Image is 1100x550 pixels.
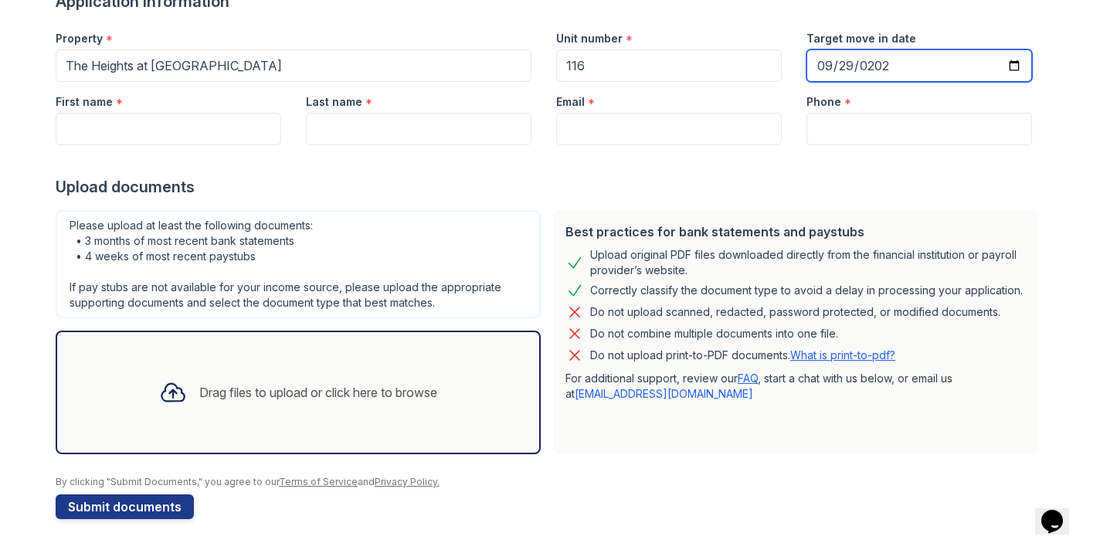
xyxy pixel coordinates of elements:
[790,348,895,362] a: What is print-to-pdf?
[1035,488,1085,535] iframe: chat widget
[806,31,916,46] label: Target move in date
[199,383,437,402] div: Drag files to upload or click here to browse
[556,31,623,46] label: Unit number
[738,372,758,385] a: FAQ
[565,371,1026,402] p: For additional support, review our , start a chat with us below, or email us at
[590,303,1000,321] div: Do not upload scanned, redacted, password protected, or modified documents.
[279,476,358,487] a: Terms of Service
[56,94,113,110] label: First name
[556,94,585,110] label: Email
[565,222,1026,241] div: Best practices for bank statements and paystubs
[590,247,1026,278] div: Upload original PDF files downloaded directly from the financial institution or payroll provider’...
[56,494,194,519] button: Submit documents
[575,387,753,400] a: [EMAIL_ADDRESS][DOMAIN_NAME]
[590,324,838,343] div: Do not combine multiple documents into one file.
[590,348,895,363] p: Do not upload print-to-PDF documents.
[56,476,1044,488] div: By clicking "Submit Documents," you agree to our and
[375,476,440,487] a: Privacy Policy.
[590,281,1023,300] div: Correctly classify the document type to avoid a delay in processing your application.
[806,94,841,110] label: Phone
[306,94,362,110] label: Last name
[56,210,541,318] div: Please upload at least the following documents: • 3 months of most recent bank statements • 4 wee...
[56,176,1044,198] div: Upload documents
[56,31,103,46] label: Property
